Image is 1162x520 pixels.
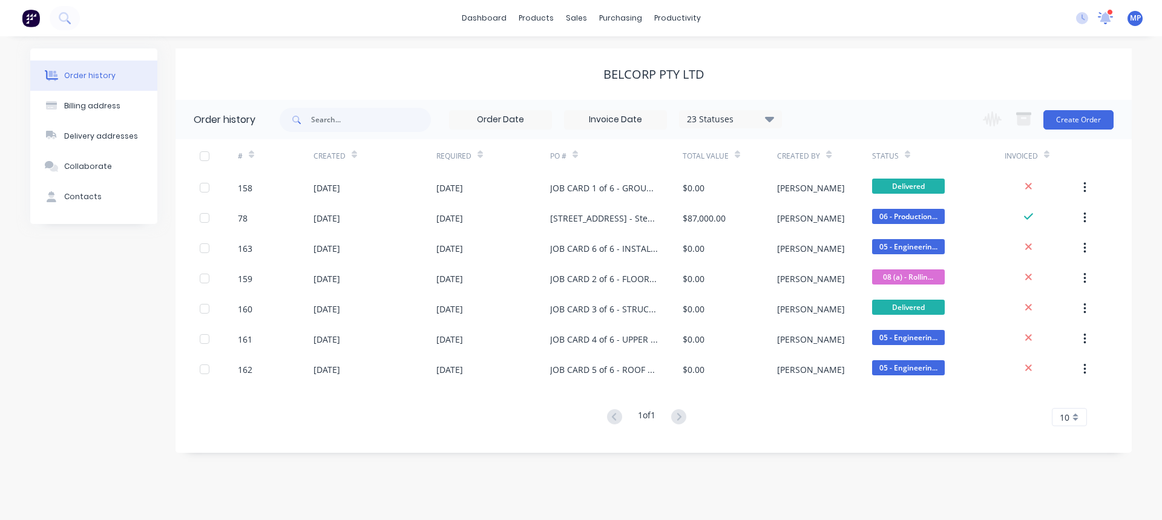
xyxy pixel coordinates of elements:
div: purchasing [593,9,648,27]
div: [DATE] [313,182,340,194]
span: 08 (a) - Rollin... [872,269,945,285]
div: Billing address [64,100,120,111]
div: [PERSON_NAME] [777,212,845,225]
div: sales [560,9,593,27]
div: productivity [648,9,707,27]
div: Required [436,139,550,173]
div: JOB CARD 3 of 6 - STRUCTURAL STEEL | [STREET_ADDRESS] [550,303,658,315]
a: dashboard [456,9,513,27]
div: Delivery addresses [64,131,138,142]
div: 78 [238,212,248,225]
div: [DATE] [313,212,340,225]
div: [DATE] [313,363,340,376]
div: Created By [777,139,871,173]
div: [PERSON_NAME] [777,363,845,376]
div: 162 [238,363,252,376]
img: Factory [22,9,40,27]
span: 06 - Production... [872,209,945,224]
button: Delivery addresses [30,121,157,151]
div: [DATE] [313,333,340,346]
button: Contacts [30,182,157,212]
div: 160 [238,303,252,315]
button: Order history [30,61,157,91]
div: $87,000.00 [683,212,726,225]
span: MP [1130,13,1141,24]
span: 05 - Engineerin... [872,330,945,345]
div: [PERSON_NAME] [777,182,845,194]
div: Required [436,151,471,162]
div: Invoiced [1005,151,1038,162]
div: PO # [550,151,566,162]
span: Delivered [872,179,945,194]
div: # [238,151,243,162]
div: JOB CARD 1 of 6 - GROUND FLOOR WALLS [550,182,658,194]
div: Total Value [683,139,777,173]
div: [DATE] [436,182,463,194]
div: $0.00 [683,242,704,255]
div: $0.00 [683,363,704,376]
button: Collaborate [30,151,157,182]
div: Status [872,139,1005,173]
button: Create Order [1043,110,1114,130]
div: Collaborate [64,161,112,172]
div: JOB CARD 2 of 6 - FLOOR JOISTS | [STREET_ADDRESS] [550,272,658,285]
div: BelCorp Pty Ltd [603,67,704,82]
div: Contacts [64,191,102,202]
input: Search... [311,108,431,132]
div: # [238,139,313,173]
div: [PERSON_NAME] [777,333,845,346]
div: [DATE] [436,303,463,315]
div: Total Value [683,151,729,162]
div: 161 [238,333,252,346]
div: [DATE] [436,212,463,225]
div: JOB CARD 4 of 6 - UPPER WALL FRAMES | [STREET_ADDRESS] [550,333,658,346]
div: [DATE] [436,242,463,255]
div: [DATE] [436,363,463,376]
span: Delivered [872,300,945,315]
div: $0.00 [683,303,704,315]
div: JOB CARD 5 of 6 - ROOF TRUSSES | [STREET_ADDRESS] [550,363,658,376]
div: 163 [238,242,252,255]
div: 158 [238,182,252,194]
div: Order history [64,70,116,81]
div: 1 of 1 [638,409,655,426]
div: [DATE] [313,272,340,285]
span: 10 [1060,411,1069,424]
div: Created [313,151,346,162]
div: [PERSON_NAME] [777,242,845,255]
button: Billing address [30,91,157,121]
div: [PERSON_NAME] [777,303,845,315]
div: $0.00 [683,272,704,285]
div: [DATE] [313,303,340,315]
div: [DATE] [313,242,340,255]
div: Created By [777,151,820,162]
span: 05 - Engineerin... [872,239,945,254]
div: products [513,9,560,27]
div: $0.00 [683,333,704,346]
input: Invoice Date [565,111,666,129]
div: Created [313,139,436,173]
div: Status [872,151,899,162]
span: 05 - Engineerin... [872,360,945,375]
div: [PERSON_NAME] [777,272,845,285]
div: Invoiced [1005,139,1080,173]
div: 23 Statuses [680,113,781,126]
div: [DATE] [436,272,463,285]
div: [DATE] [436,333,463,346]
input: Order Date [450,111,551,129]
div: Order history [194,113,255,127]
div: $0.00 [683,182,704,194]
div: [STREET_ADDRESS] - Steel Framing Solutions - rev 3 [550,212,658,225]
div: 159 [238,272,252,285]
div: JOB CARD 6 of 6 - INSTALLATION | [STREET_ADDRESS] [550,242,658,255]
div: PO # [550,139,683,173]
